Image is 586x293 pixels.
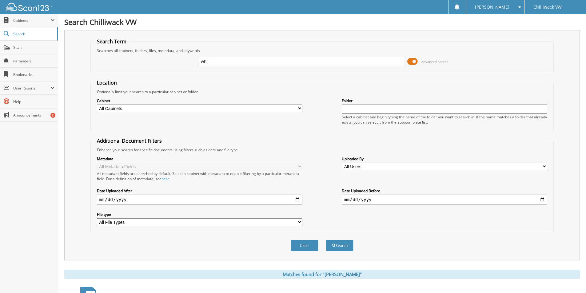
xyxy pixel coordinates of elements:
span: Announcements [13,113,55,118]
span: Advanced Search [421,59,448,64]
span: Bookmarks [13,72,55,77]
label: Metadata [97,156,302,161]
div: Optionally limit your search to a particular cabinet or folder [94,89,550,94]
label: Folder [342,98,547,103]
span: User Reports [13,85,50,91]
img: scan123-logo-white.svg [6,3,52,11]
legend: Additional Document Filters [94,137,165,144]
div: Enhance your search for specific documents using filters such as date and file type. [94,147,550,152]
label: File type [97,212,302,217]
label: Date Uploaded Before [342,188,547,193]
div: Matches found for "[PERSON_NAME]" [64,270,580,279]
span: Cabinets [13,18,50,23]
div: All metadata fields are searched by default. Select a cabinet with metadata to enable filtering b... [97,171,302,181]
div: 3 [50,113,55,118]
legend: Search Term [94,38,130,45]
button: Clear [291,240,318,251]
label: Date Uploaded After [97,188,302,193]
iframe: Chat Widget [555,263,586,293]
h1: Search Chilliwack VW [64,17,580,27]
span: Scan [13,45,55,50]
span: [PERSON_NAME] [475,5,509,9]
span: Chilliwack VW [533,5,562,9]
a: here [161,176,169,181]
div: Select a cabinet and begin typing the name of the folder you want to search in. If the name match... [342,114,547,125]
input: start [97,195,302,204]
span: Reminders [13,58,55,64]
div: Searches all cabinets, folders, files, metadata, and keywords [94,48,550,53]
input: end [342,195,547,204]
legend: Location [94,79,120,86]
span: Search [13,31,54,37]
span: Help [13,99,55,104]
button: Search [326,240,353,251]
label: Cabinet [97,98,302,103]
label: Uploaded By [342,156,547,161]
